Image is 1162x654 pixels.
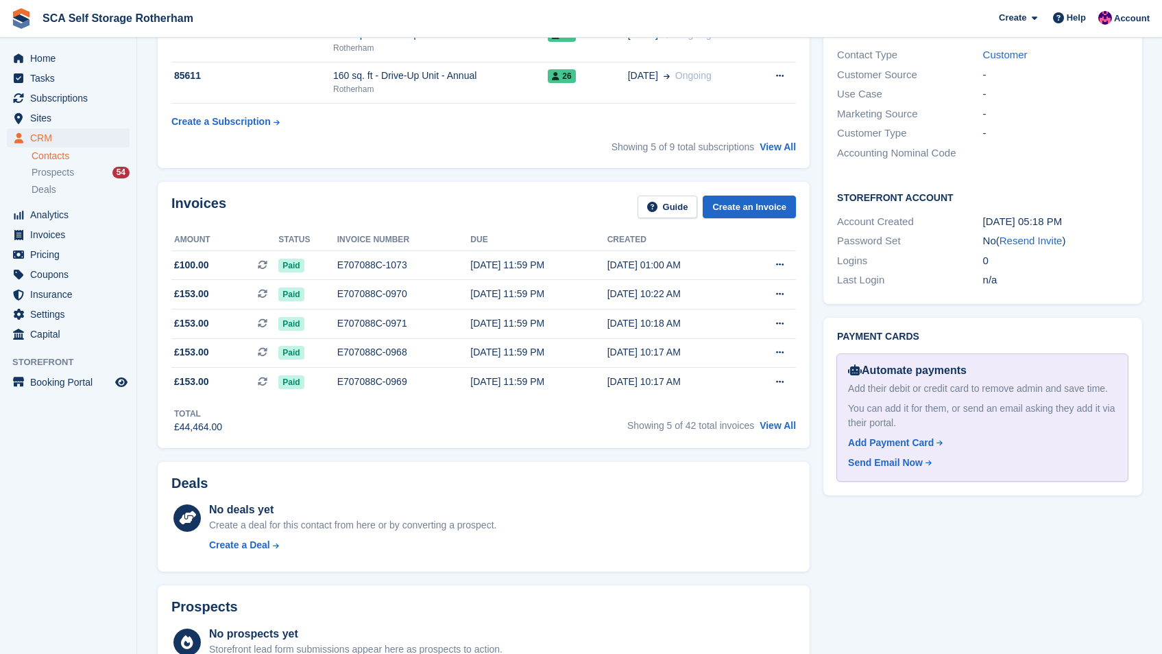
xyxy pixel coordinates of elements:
[30,305,112,324] span: Settings
[333,83,548,95] div: Rotherham
[607,375,743,389] div: [DATE] 10:17 AM
[837,145,983,161] div: Accounting Nominal Code
[848,362,1117,379] div: Automate payments
[32,183,130,197] a: Deals
[209,538,270,552] div: Create a Deal
[174,316,209,331] span: £153.00
[837,253,983,269] div: Logins
[171,599,238,615] h2: Prospects
[7,205,130,224] a: menu
[337,229,471,251] th: Invoice number
[612,141,755,152] span: Showing 5 of 9 total subscriptions
[607,316,743,331] div: [DATE] 10:18 AM
[209,538,496,552] a: Create a Deal
[32,150,130,163] a: Contacts
[837,86,983,102] div: Use Case
[7,128,130,148] a: menu
[848,456,923,470] div: Send Email Now
[171,229,278,251] th: Amount
[209,502,496,518] div: No deals yet
[470,345,607,360] div: [DATE] 11:59 PM
[7,225,130,244] a: menu
[209,626,503,642] div: No prospects yet
[7,245,130,264] a: menu
[7,89,130,108] a: menu
[30,265,112,284] span: Coupons
[30,89,112,108] span: Subscriptions
[470,287,607,301] div: [DATE] 11:59 PM
[278,288,304,301] span: Paid
[174,258,209,272] span: £100.00
[7,69,130,88] a: menu
[278,346,304,360] span: Paid
[32,183,56,196] span: Deals
[30,373,112,392] span: Booking Portal
[30,108,112,128] span: Sites
[837,190,1128,204] h2: Storefront Account
[983,214,1129,230] div: [DATE] 05:18 PM
[607,229,743,251] th: Created
[209,518,496,533] div: Create a deal for this contact from here or by converting a prospect.
[7,325,130,344] a: menu
[607,345,743,360] div: [DATE] 10:17 AM
[627,420,754,431] span: Showing 5 of 42 total invoices
[337,258,471,272] div: E707088C-1073
[983,67,1129,83] div: -
[171,69,333,83] div: 85611
[7,108,130,128] a: menu
[470,258,607,272] div: [DATE] 11:59 PM
[11,8,32,29] img: stora-icon-8386f47178a22dfd0bd8f6a31ec36ba5ce8667c1dd55bd0f319d3a0aa187defe.svg
[174,375,209,389] span: £153.00
[675,70,712,81] span: Ongoing
[848,382,1117,396] div: Add their debit or credit card to remove admin and save time.
[7,49,130,68] a: menu
[30,285,112,304] span: Insurance
[30,49,112,68] span: Home
[171,115,271,129] div: Create a Subscription
[333,69,548,83] div: 160 sq. ft - Drive-Up Unit - Annual
[607,287,743,301] div: [DATE] 10:22 AM
[30,325,112,344] span: Capital
[638,196,698,218] a: Guide
[1114,12,1150,25] span: Account
[470,316,607,331] div: [DATE] 11:59 PM
[703,196,796,218] a: Create an Invoice
[837,214,983,230] div: Account Created
[30,69,112,88] span: Tasks
[174,408,222,420] div: Total
[337,287,471,301] div: E707088C-0970
[171,109,280,135] a: Create a Subscription
[113,374,130,390] a: Preview store
[837,126,983,141] div: Customer Type
[171,196,226,218] h2: Invoices
[628,69,658,83] span: [DATE]
[470,375,607,389] div: [DATE] 11:59 PM
[30,128,112,148] span: CRM
[983,106,1129,122] div: -
[848,401,1117,430] div: You can add it for them, or send an email asking they add it via their portal.
[983,86,1129,102] div: -
[337,345,471,360] div: E707088C-0968
[337,375,471,389] div: E707088C-0969
[983,126,1129,141] div: -
[983,253,1129,269] div: 0
[30,245,112,264] span: Pricing
[12,355,136,369] span: Storefront
[32,166,74,179] span: Prospects
[1000,235,1063,246] a: Resend Invite
[1098,11,1112,25] img: Sam Chapman
[278,317,304,331] span: Paid
[760,141,796,152] a: View All
[171,476,208,491] h2: Deals
[112,167,130,178] div: 54
[174,345,209,360] span: £153.00
[337,316,471,331] div: E707088C-0971
[760,420,796,431] a: View All
[7,373,130,392] a: menu
[7,265,130,284] a: menu
[32,165,130,180] a: Prospects 54
[7,285,130,304] a: menu
[983,233,1129,249] div: No
[837,233,983,249] div: Password Set
[999,11,1026,25] span: Create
